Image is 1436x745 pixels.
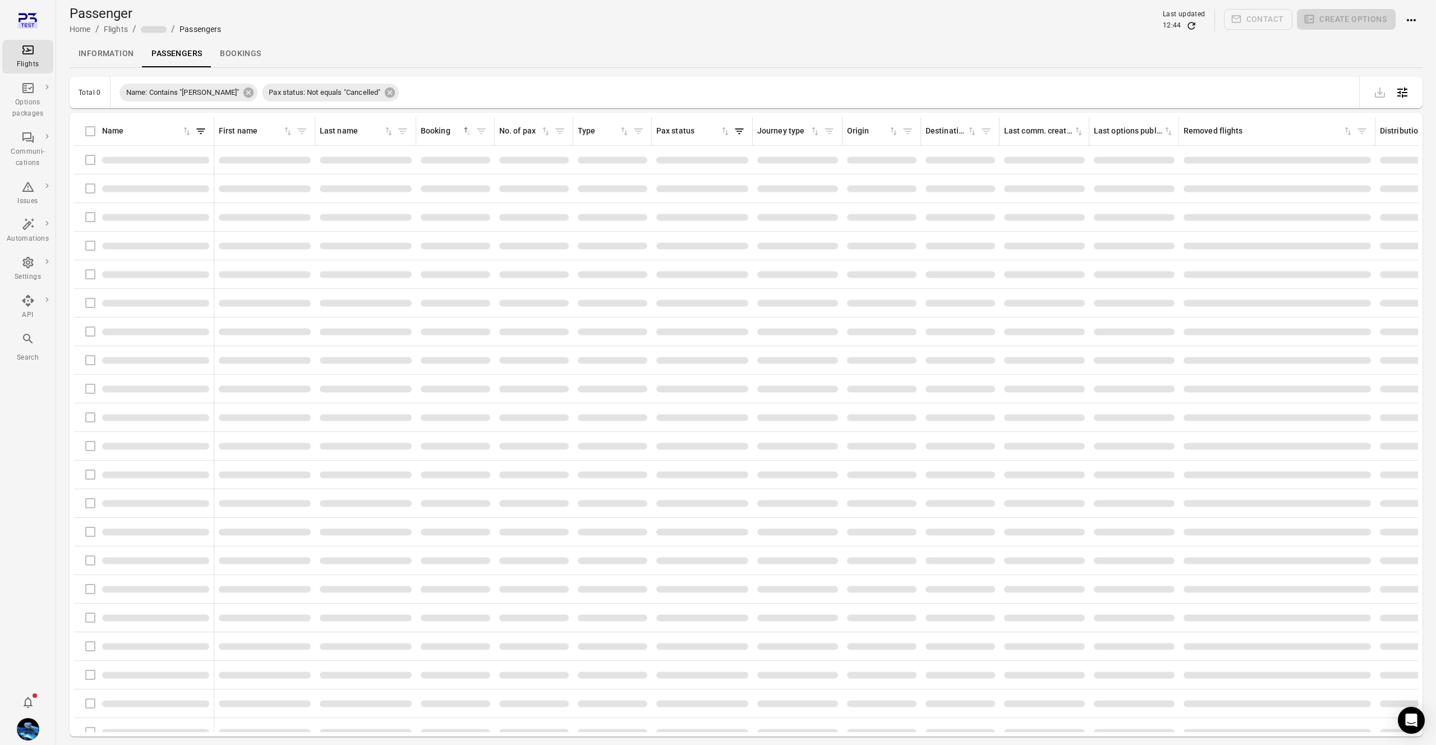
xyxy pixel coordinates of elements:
div: Pax status: Not equals "Cancelled" [262,84,399,102]
span: Filter by origin [899,123,916,140]
button: Actions [1400,9,1423,31]
button: Notifications [17,691,39,714]
a: Information [70,40,142,67]
div: Last updated [1163,9,1205,20]
a: Settings [2,252,53,286]
span: Pax status: Not equals "Cancelled" [262,87,387,98]
a: Issues [2,177,53,210]
button: Open table configuration [1391,81,1414,104]
a: Options packages [2,78,53,123]
div: Issues [7,196,49,207]
div: Sort by journey type in ascending order [757,125,821,137]
div: API [7,310,49,321]
span: Filter by name [192,123,209,140]
a: Automations [2,214,53,248]
div: 12:44 [1163,20,1181,31]
span: Filter by destination [978,123,995,140]
span: Please make a selection to export [1369,86,1391,97]
div: Sort by name in ascending order [102,125,192,137]
a: Bookings [211,40,270,67]
span: Filter by booking [473,123,490,140]
div: Passengers [179,24,222,35]
div: Sort by no. of pax in ascending order [499,125,551,137]
div: Automations [7,233,49,245]
span: Please make a selection to create an option package [1297,9,1396,31]
span: Filter by journey type [821,123,837,140]
button: Refresh data [1186,20,1197,31]
div: Sort by origin in ascending order [847,125,899,137]
div: Sort by booking in descending order [421,125,473,137]
div: Sort by last name in ascending order [320,125,394,137]
div: Local navigation [70,40,1423,67]
a: Home [70,25,91,34]
div: Search [7,352,49,364]
span: Filter by pax status [731,123,748,140]
span: Please make a selection to create communications [1224,9,1293,31]
li: / [171,22,175,36]
div: Options packages [7,97,49,119]
img: shutterstock-1708408498.jpg [17,718,39,741]
div: Flights [7,59,49,70]
span: Filter by last name [394,123,411,140]
a: Communi-cations [2,127,53,172]
a: Flights [2,40,53,73]
li: / [95,22,99,36]
div: Sort by previously removed flights in ascending order [1184,125,1354,137]
div: Sort by last options package published in ascending order [1094,125,1174,137]
span: Filter by no. of pax [551,123,568,140]
div: Name: Contains "[PERSON_NAME]" [119,84,258,102]
div: Settings [7,272,49,283]
li: / [132,22,136,36]
a: API [2,291,53,324]
div: Sort by destination in ascending order [926,125,978,137]
div: Sort by first name in ascending order [219,125,293,137]
div: Total 0 [79,89,101,96]
nav: Breadcrumbs [70,22,222,36]
a: Flights [104,25,128,34]
div: Communi-cations [7,146,49,169]
div: Sort by pax status in ascending order [656,125,731,137]
span: Filter by type [630,123,647,140]
span: Filter by previously removed flights [1354,123,1370,140]
a: Passengers [142,40,211,67]
div: Sort by type in ascending order [578,125,630,137]
span: Name: Contains "[PERSON_NAME]" [119,87,246,98]
button: Daníel Benediktsson [12,714,44,745]
div: Sort by last communication created in ascending order [1004,125,1084,137]
div: Open Intercom Messenger [1398,707,1425,734]
span: Filter by first name [293,123,310,140]
h1: Passenger [70,4,222,22]
button: Search [2,329,53,366]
